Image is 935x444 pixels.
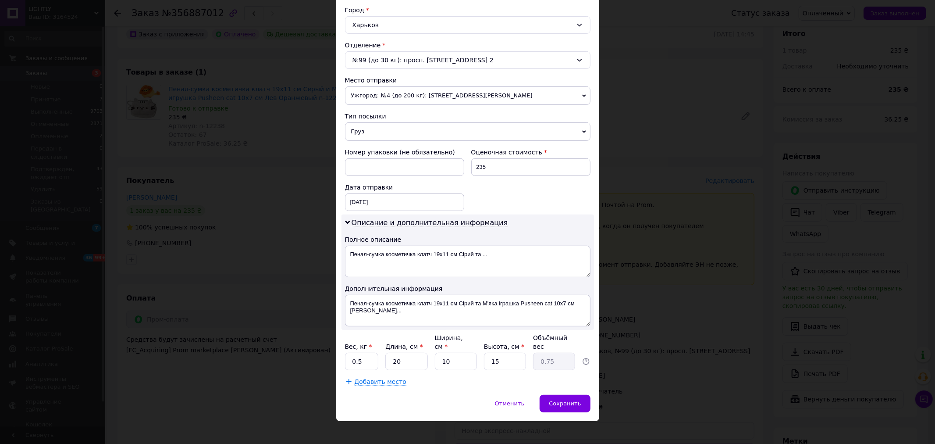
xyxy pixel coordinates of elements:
[435,334,463,350] label: Ширина, см
[345,86,590,105] span: Ужгород: №4 (до 200 кг): [STREET_ADDRESS][PERSON_NAME]
[495,400,525,407] span: Отменить
[345,113,386,120] span: Тип посылки
[345,295,590,326] textarea: Пенал-сумка косметичка клатч 19х11 см Сірий та М'яка іграшка Pusheen cat 10х7 см [PERSON_NAME]...
[345,284,590,293] div: Дополнительная информация
[484,343,524,350] label: Высота, см
[345,122,590,141] span: Груз
[345,246,590,277] textarea: Пенал-сумка косметичка клатч 19х11 см Сірий та ...
[355,378,407,386] span: Добавить место
[345,41,590,50] div: Отделение
[345,183,464,192] div: Дата отправки
[345,16,590,34] div: Харьков
[345,51,590,69] div: №99 (до 30 кг): просп. [STREET_ADDRESS] 2
[471,148,590,157] div: Оценочная стоимость
[345,148,464,157] div: Номер упаковки (не обязательно)
[533,333,575,351] div: Объёмный вес
[385,343,423,350] label: Длина, см
[352,218,508,227] span: Описание и дополнительная информация
[345,235,590,244] div: Полное описание
[345,343,372,350] label: Вес, кг
[549,400,581,407] span: Сохранить
[345,77,397,84] span: Место отправки
[345,6,590,14] div: Город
